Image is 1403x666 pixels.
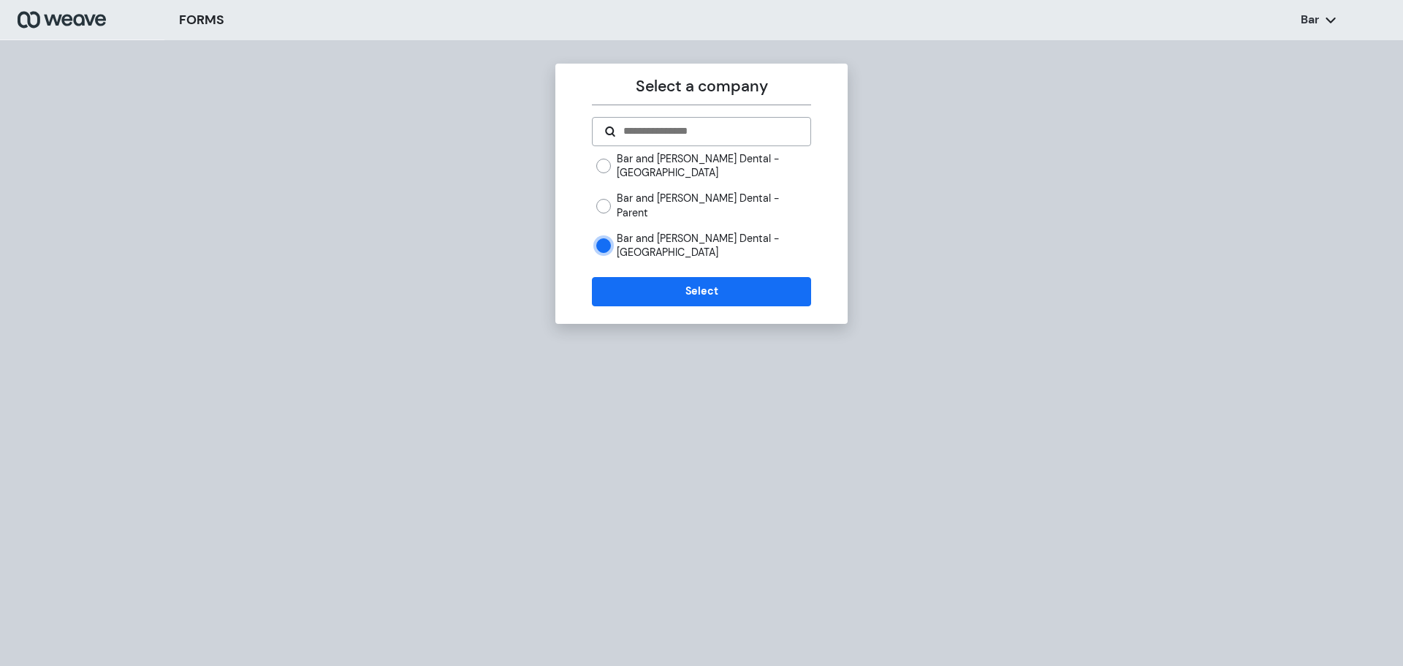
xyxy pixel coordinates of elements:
label: Bar and [PERSON_NAME] Dental - [GEOGRAPHIC_DATA] [617,152,810,180]
input: Search [622,124,798,140]
label: Bar and [PERSON_NAME] Dental - Parent [617,192,810,219]
h3: FORMS [179,10,224,30]
p: Select a company [592,75,810,99]
button: Select [592,277,810,306]
p: Bar [1301,12,1319,28]
label: Bar and [PERSON_NAME] Dental - [GEOGRAPHIC_DATA] [617,232,810,260]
